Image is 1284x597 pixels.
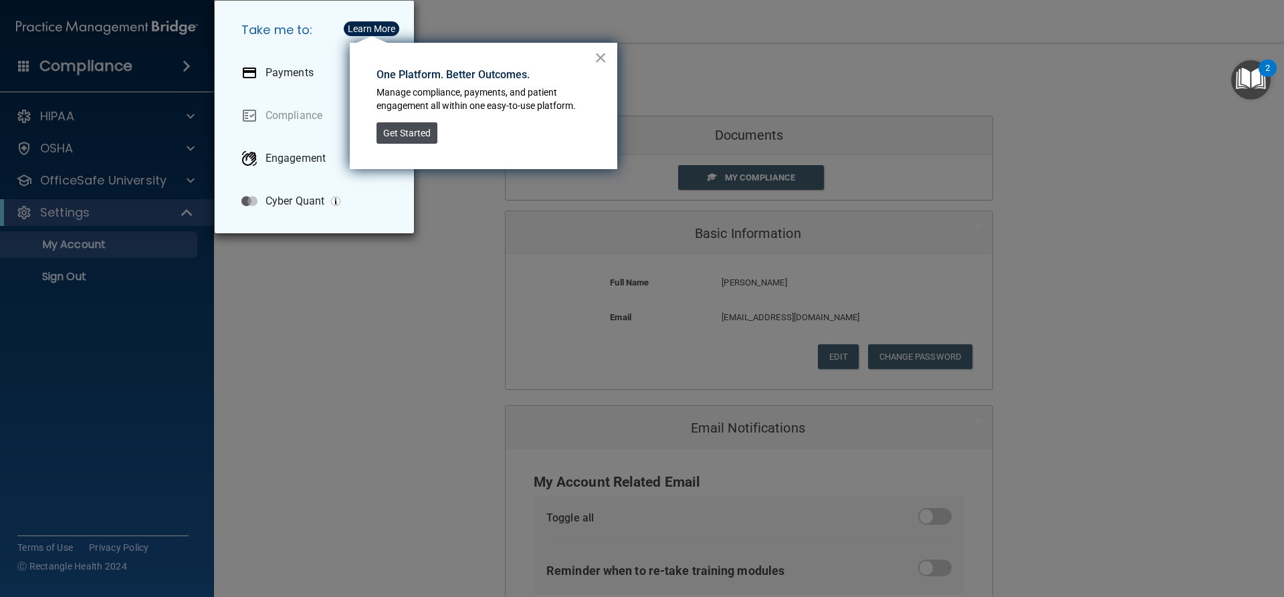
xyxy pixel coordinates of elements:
button: Get Started [377,122,437,144]
div: Learn More [348,24,395,33]
p: Cyber Quant [265,195,324,208]
p: Manage compliance, payments, and patient engagement all within one easy-to-use platform. [377,86,594,112]
p: Payments [265,66,314,80]
p: One Platform. Better Outcomes. [377,68,594,82]
p: Engagement [265,152,326,165]
div: 2 [1265,68,1270,86]
h5: Take me to: [231,11,403,49]
button: Close [595,47,607,68]
button: Open Resource Center, 2 new notifications [1231,60,1271,100]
